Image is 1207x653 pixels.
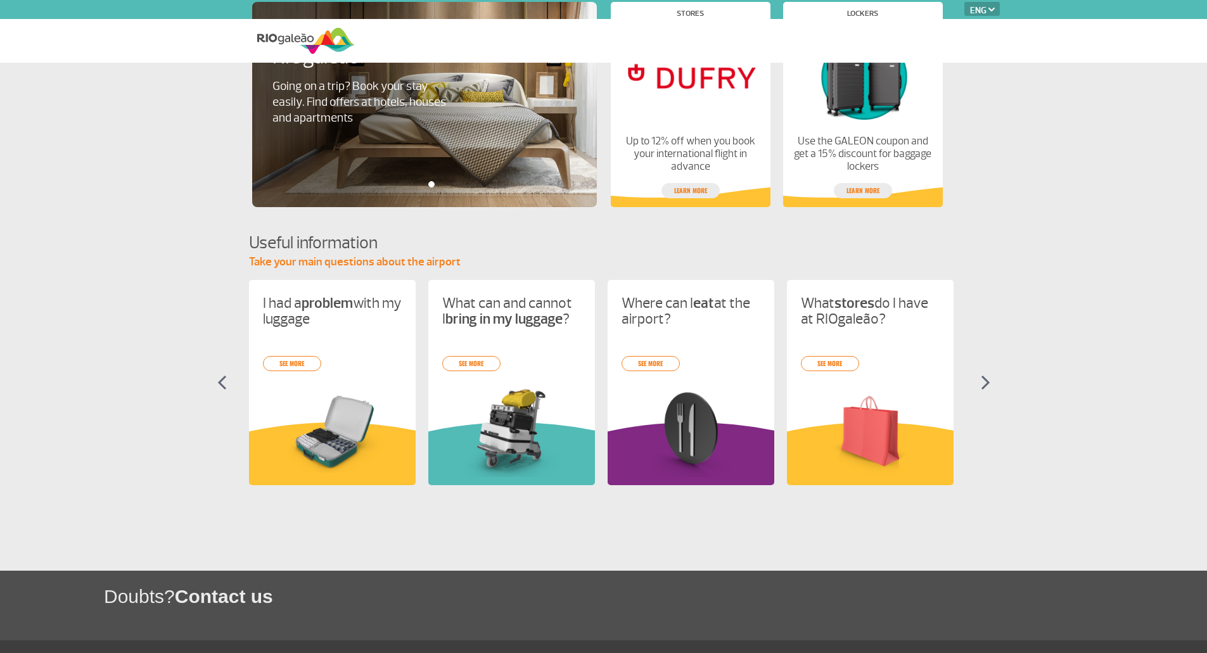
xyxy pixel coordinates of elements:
p: Going on a trip? Book your stay easily. Find offers at hotels, houses and apartments [272,79,452,126]
a: [DOMAIN_NAME] and RIOgaleãoGoing on a trip? Book your stay easily. Find offers at hotels, houses ... [272,22,577,126]
img: amareloInformacoesUteis.svg [787,422,954,485]
a: Learn more [834,183,892,198]
strong: eat [693,294,714,312]
p: Take your main questions about the airport [249,255,959,270]
p: Where can I at the airport? [622,295,760,327]
p: Use the GALEON coupon and get a 15% discount for baggage lockers [793,135,931,173]
strong: bring in my luggage [445,310,563,328]
p: Up to 12% off when you book your international flight in advance [621,135,759,173]
a: see more [801,356,859,371]
p: What do I have at RIOgaleão? [801,295,940,327]
img: card%20informa%C3%A7%C3%B5es%206.png [801,386,940,477]
p: I had a with my luggage [263,295,402,327]
h1: Doubts? [104,583,1207,609]
a: Learn more [661,183,720,198]
img: Lockers [793,27,931,125]
a: see more [263,356,321,371]
a: see more [442,356,501,371]
p: What can and cannot I ? [442,295,581,327]
img: card%20informa%C3%A7%C3%B5es%201.png [442,386,581,477]
img: roxoInformacoesUteis.svg [608,422,774,485]
a: see more [622,356,680,371]
strong: stores [834,294,874,312]
img: verdeInformacoesUteis.svg [428,422,595,485]
img: seta-esquerda [217,375,227,390]
h4: Useful information [249,231,959,255]
img: seta-direita [981,375,990,390]
span: Contact us [175,586,273,607]
img: problema-bagagem.png [263,386,402,477]
h4: Lockers [847,10,878,17]
strong: problem [302,294,353,312]
img: card%20informa%C3%A7%C3%B5es%208.png [622,386,760,477]
img: Stores [621,27,759,125]
h4: [DOMAIN_NAME] and RIOgaleão [272,22,474,69]
img: amareloInformacoesUteis.svg [249,422,416,485]
h4: Stores [677,10,704,17]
